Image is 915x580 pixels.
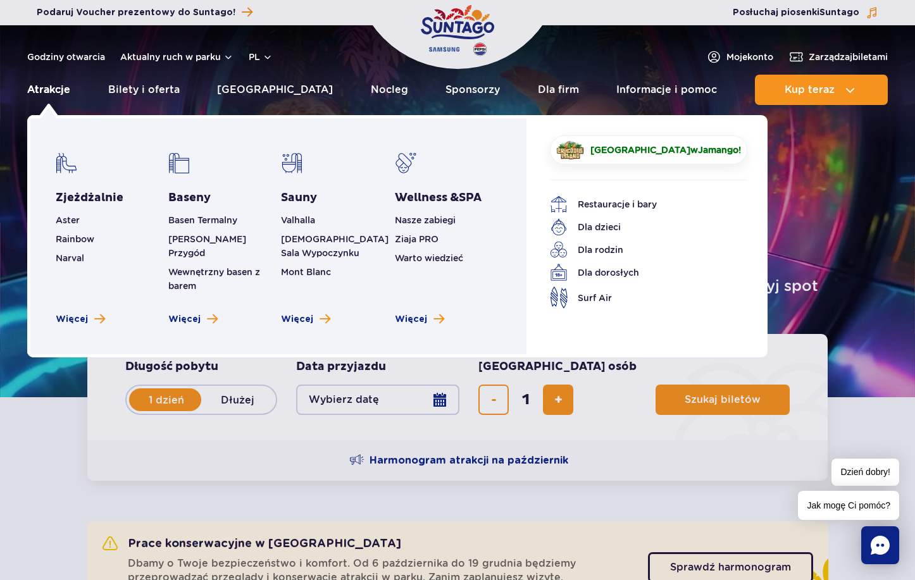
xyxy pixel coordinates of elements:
[395,215,456,225] a: Nasze zabiegi
[578,291,612,305] span: Surf Air
[395,313,427,326] span: Więcej
[550,218,728,236] a: Dla dzieci
[785,84,835,96] span: Kup teraz
[56,234,94,244] a: Rainbow
[281,267,331,277] a: Mont Blanc
[550,135,747,164] a: [GEOGRAPHIC_DATA]wJamango!
[395,234,439,244] a: Ziaja PRO
[168,313,218,326] a: Zobacz więcej basenów
[616,75,717,105] a: Informacje i pomoc
[56,253,84,263] a: Narval
[281,313,313,326] span: Więcej
[550,264,728,281] a: Dla dorosłych
[217,75,333,105] a: [GEOGRAPHIC_DATA]
[550,195,728,213] a: Restauracje i bary
[550,241,728,259] a: Dla rodzin
[371,75,408,105] a: Nocleg
[108,75,180,105] a: Bilety i oferta
[698,145,738,155] span: Jamango
[395,190,482,205] span: Wellness &
[281,190,317,206] a: Sauny
[861,526,899,564] div: Chat
[56,190,123,206] a: Zjeżdżalnie
[56,313,105,326] a: Zobacz więcej zjeżdżalni
[395,253,463,263] a: Warto wiedzieć
[726,51,773,63] span: Moje konto
[56,313,88,326] span: Więcej
[755,75,888,105] button: Kup teraz
[798,491,899,520] span: Jak mogę Ci pomóc?
[168,313,201,326] span: Więcej
[56,215,80,225] a: Aster
[590,144,741,156] span: w !
[168,215,237,225] a: Basen Termalny
[281,215,315,225] a: Valhalla
[168,190,211,206] a: Baseny
[459,190,482,205] span: SPA
[281,313,330,326] a: Zobacz więcej saun
[831,459,899,486] span: Dzień dobry!
[120,52,233,62] button: Aktualny ruch w parku
[788,49,888,65] a: Zarządzajbiletami
[27,75,70,105] a: Atrakcje
[538,75,579,105] a: Dla firm
[550,287,728,309] a: Surf Air
[445,75,500,105] a: Sponsorzy
[395,313,444,326] a: Zobacz więcej Wellness & SPA
[168,267,260,291] a: Wewnętrzny basen z barem
[590,145,690,155] span: [GEOGRAPHIC_DATA]
[168,234,246,258] a: [PERSON_NAME] Przygód
[27,51,105,63] a: Godziny otwarcia
[395,190,482,206] a: Wellness &SPA
[249,51,273,63] button: pl
[706,49,773,65] a: Mojekonto
[809,51,888,63] span: Zarządzaj biletami
[281,234,389,258] a: [DEMOGRAPHIC_DATA] Sala Wypoczynku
